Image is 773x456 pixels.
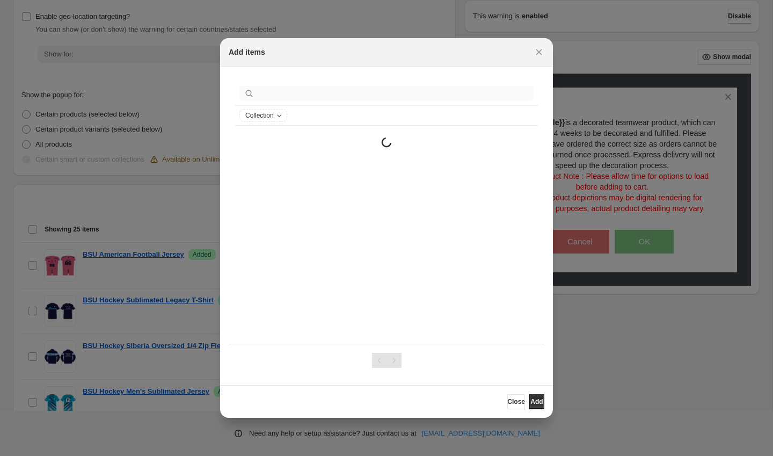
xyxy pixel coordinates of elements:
span: Add [530,397,543,406]
button: Close [507,394,525,409]
nav: Pagination [372,353,402,368]
span: Collection [245,111,274,120]
h2: Add items [229,47,265,57]
span: Close [507,397,525,406]
button: Close [531,45,546,60]
button: Add [529,394,544,409]
button: Collection [240,110,287,121]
